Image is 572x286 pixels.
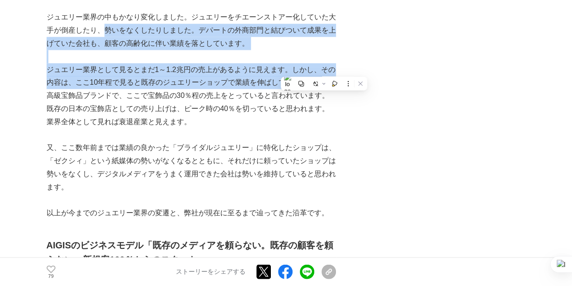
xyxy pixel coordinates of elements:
[47,102,336,116] p: 既存の日本の宝飾店としての売り上げは、ピーク時の40％を切っていると思われます。
[47,238,336,267] h2: AIGISのビジネスモデル「既存のメディアを頼らない。既存の顧客を頼らない」新規客100％からのスタート
[47,207,336,220] p: 以上が今までのジュエリー業界の変遷と、弊社が現在に至るまで辿ってきた沿革です。
[47,141,336,194] p: 又、ここ数年前までは業績の良かった「ブライダルジュエリー」に特化したショップは、「ゼクシィ」という紙媒体の勢いがなくなるとともに、それだけに頼っていたショップは勢いをなくし、デジタルメディアをう...
[47,274,56,278] p: 79
[47,63,336,102] p: ジュエリー業界として見るとまだ1～1.2兆円の売上があるように見えます。しかし、その内容は、ここ10年程で見ると既存のジュエリーショップで業績を伸ばしているのは海外高級宝飾品ブランドで、ここで宝...
[47,11,336,50] p: ジュエリー業界の中もかなり変化しました。ジュエリーをチエーンストアー化していた大手が倒産したり、勢いをなくしたりしました。デパートの外商部門と結びついて成果を上げていた会社も、顧客の高齢化に伴い...
[176,268,246,276] p: ストーリーをシェアする
[47,116,336,129] p: 業界全体として見れば衰退産業と見えます。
